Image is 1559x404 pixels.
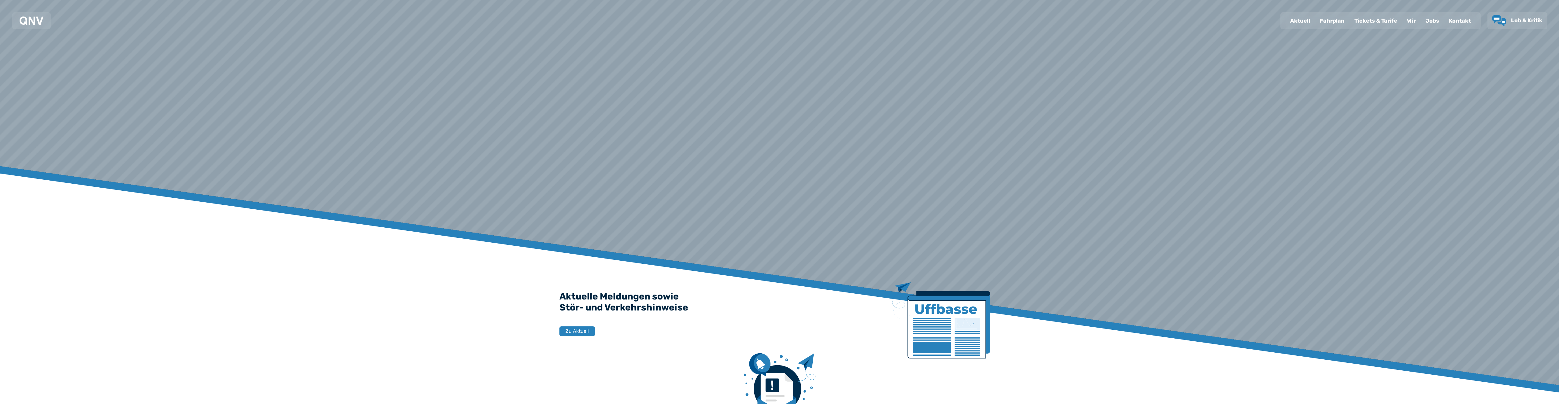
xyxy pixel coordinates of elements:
a: QNV Logo [20,15,43,27]
a: Jobs [1421,13,1444,29]
button: Zu Aktuell [559,326,595,336]
a: Kontakt [1444,13,1476,29]
a: Wir [1402,13,1421,29]
a: Tickets & Tarife [1349,13,1402,29]
a: Aktuell [1285,13,1315,29]
a: Lob & Kritik [1492,15,1542,26]
img: Zeitung mit Titel Uffbase [892,282,990,358]
a: Fahrplan [1315,13,1349,29]
img: QNV Logo [20,17,43,25]
h2: Aktuelle Meldungen sowie Stör- und Verkehrshinweise [559,291,1000,313]
span: Lob & Kritik [1511,17,1542,24]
